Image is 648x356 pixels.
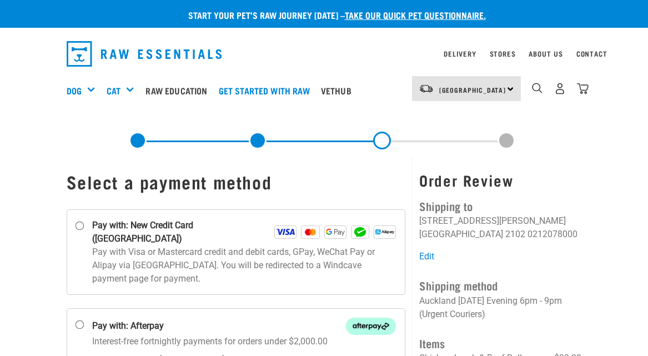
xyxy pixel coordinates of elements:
li: [GEOGRAPHIC_DATA] 2102 [419,229,525,239]
a: Cat [107,84,120,97]
li: [STREET_ADDRESS][PERSON_NAME] [419,215,566,226]
img: Afterpay [346,318,396,335]
p: Pay with Visa or Mastercard credit and debit cards, GPay, WeChat Pay or Alipay via [GEOGRAPHIC_DA... [92,245,396,285]
a: take our quick pet questionnaire. [345,12,486,17]
img: home-icon-1@2x.png [532,83,542,93]
img: WeChat [351,225,370,239]
img: GPay [324,225,346,239]
a: Raw Education [143,68,215,113]
h4: Shipping to [419,197,581,214]
h1: Select a payment method [67,172,406,192]
a: About Us [529,52,562,56]
li: 0212078000 [528,229,577,239]
a: Vethub [318,68,360,113]
h3: Order Review [419,172,581,189]
a: Contact [576,52,607,56]
img: Mastercard [301,225,320,239]
a: Delivery [444,52,476,56]
a: Dog [67,84,82,97]
img: Raw Essentials Logo [67,41,222,67]
a: Get started with Raw [216,68,318,113]
h4: Shipping method [419,277,581,294]
p: Auckland [DATE] Evening 6pm - 9pm (Urgent Couriers) [419,294,581,321]
img: user.png [554,83,566,94]
a: Stores [490,52,516,56]
img: Visa [274,225,297,239]
input: Pay with: New Credit Card ([GEOGRAPHIC_DATA]) Visa Mastercard GPay WeChat Alipay Pay with Visa or... [75,222,84,230]
span: [GEOGRAPHIC_DATA] [439,88,506,92]
h4: Items [419,334,581,352]
strong: Pay with: Afterpay [92,319,164,333]
nav: dropdown navigation [58,37,591,71]
input: Pay with: Afterpay Afterpay Interest-free fortnightly payments for orders under $2,000.00 4 insta... [75,320,84,329]
img: van-moving.png [419,84,434,94]
strong: Pay with: New Credit Card ([GEOGRAPHIC_DATA]) [92,219,275,245]
img: home-icon@2x.png [577,83,589,94]
a: Edit [419,251,434,262]
img: Alipay [374,225,396,239]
